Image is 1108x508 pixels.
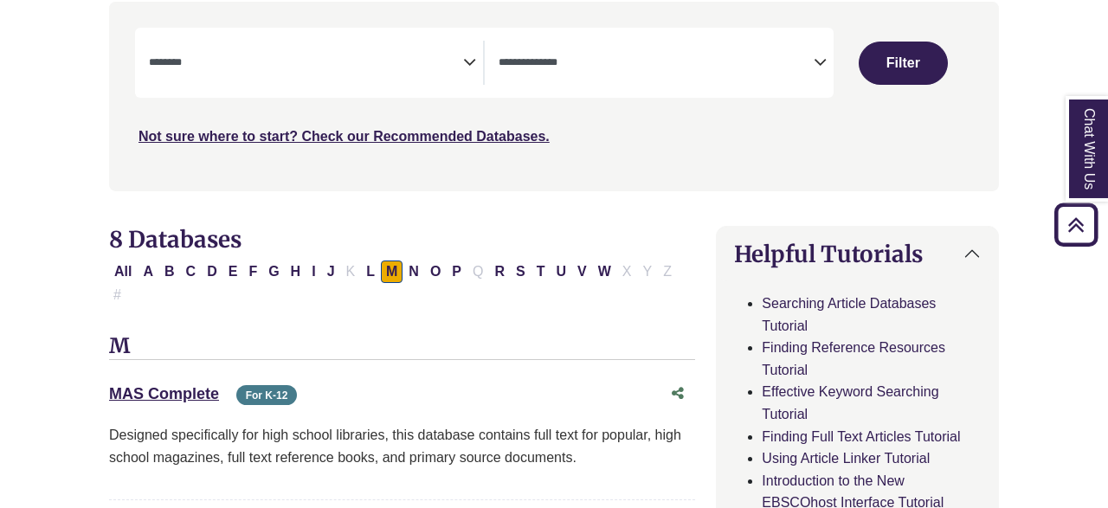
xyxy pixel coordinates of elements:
[109,385,219,402] a: MAS Complete
[286,260,306,283] button: Filter Results H
[263,260,284,283] button: Filter Results G
[859,42,948,85] button: Submit for Search Results
[109,263,679,301] div: Alpha-list to filter by first letter of database name
[381,260,403,283] button: Filter Results M
[762,296,936,333] a: Searching Article Databases Tutorial
[138,260,158,283] button: Filter Results A
[306,260,320,283] button: Filter Results I
[551,260,571,283] button: Filter Results U
[489,260,510,283] button: Filter Results R
[762,340,945,377] a: Finding Reference Resources Tutorial
[159,260,180,283] button: Filter Results B
[511,260,531,283] button: Filter Results S
[447,260,467,283] button: Filter Results P
[109,260,137,283] button: All
[1048,213,1104,236] a: Back to Top
[499,57,813,71] textarea: Search
[717,227,998,281] button: Helpful Tutorials
[181,260,202,283] button: Filter Results C
[593,260,616,283] button: Filter Results W
[109,334,695,360] h3: M
[109,225,242,254] span: 8 Databases
[236,385,296,405] span: For K-12
[149,57,463,71] textarea: Search
[202,260,222,283] button: Filter Results D
[531,260,551,283] button: Filter Results T
[109,424,695,468] p: Designed specifically for high school libraries, this database contains full text for popular, hi...
[425,260,446,283] button: Filter Results O
[762,451,930,466] a: Using Article Linker Tutorial
[572,260,592,283] button: Filter Results V
[361,260,380,283] button: Filter Results L
[138,129,550,144] a: Not sure where to start? Check our Recommended Databases.
[403,260,424,283] button: Filter Results N
[762,384,938,421] a: Effective Keyword Searching Tutorial
[762,429,960,444] a: Finding Full Text Articles Tutorial
[660,377,695,410] button: Share this database
[243,260,262,283] button: Filter Results F
[109,2,999,190] nav: Search filters
[223,260,243,283] button: Filter Results E
[322,260,340,283] button: Filter Results J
